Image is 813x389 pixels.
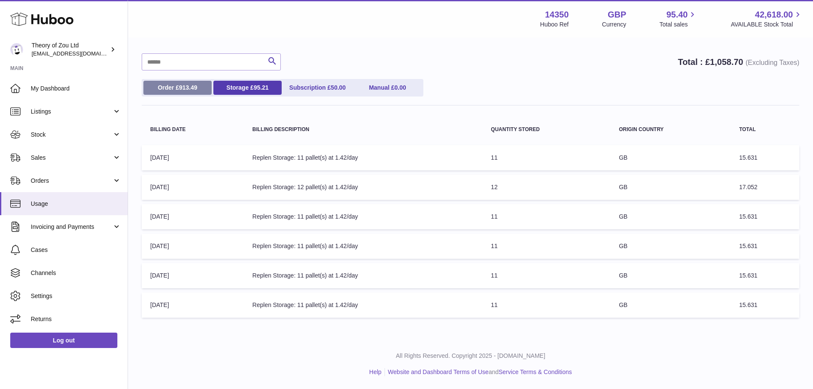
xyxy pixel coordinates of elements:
div: Theory of Zou Ltd [32,41,108,58]
td: Replen Storage: 12 pallet(s) at 1.42/day [244,175,482,200]
td: GB [610,145,731,170]
div: Currency [602,20,627,29]
span: AVAILABLE Stock Total [731,20,803,29]
span: Usage [31,200,121,208]
td: Replen Storage: 11 pallet(s) at 1.42/day [244,145,482,170]
a: Log out [10,333,117,348]
td: GB [610,234,731,259]
td: 12 [482,175,610,200]
span: Channels [31,269,121,277]
span: Cases [31,246,121,254]
span: 15.631 [739,213,758,220]
span: Settings [31,292,121,300]
td: [DATE] [142,234,244,259]
th: Billing Description [244,118,482,141]
span: My Dashboard [31,85,121,93]
a: Subscription £50.00 [283,81,352,95]
th: Total [731,118,799,141]
td: 11 [482,145,610,170]
span: 95.40 [666,9,688,20]
li: and [385,368,572,376]
span: Sales [31,154,112,162]
td: GB [610,175,731,200]
td: GB [610,263,731,288]
td: Replen Storage: 11 pallet(s) at 1.42/day [244,263,482,288]
span: 42,618.00 [755,9,793,20]
a: Website and Dashboard Terms of Use [388,369,489,375]
th: Origin Country [610,118,731,141]
td: Replen Storage: 11 pallet(s) at 1.42/day [244,234,482,259]
span: (Excluding Taxes) [746,59,799,66]
span: Listings [31,108,112,116]
strong: Total : £ [678,57,799,67]
a: Storage £95.21 [213,81,282,95]
td: GB [610,292,731,318]
td: [DATE] [142,263,244,288]
a: Order £913.49 [143,81,212,95]
td: Replen Storage: 11 pallet(s) at 1.42/day [244,292,482,318]
th: Billing Date [142,118,244,141]
span: [EMAIL_ADDRESS][DOMAIN_NAME] [32,50,125,57]
td: 11 [482,263,610,288]
span: 50.00 [331,84,346,91]
td: GB [610,204,731,229]
p: All Rights Reserved. Copyright 2025 - [DOMAIN_NAME] [135,352,806,360]
td: [DATE] [142,204,244,229]
a: 95.40 Total sales [659,9,697,29]
td: Replen Storage: 11 pallet(s) at 1.42/day [244,204,482,229]
span: 15.631 [739,243,758,249]
span: Invoicing and Payments [31,223,112,231]
strong: GBP [608,9,626,20]
td: [DATE] [142,292,244,318]
a: Manual £0.00 [353,81,422,95]
a: Service Terms & Conditions [498,369,572,375]
span: Stock [31,131,112,139]
span: 15.631 [739,272,758,279]
span: 913.49 [179,84,197,91]
div: Huboo Ref [540,20,569,29]
td: 11 [482,292,610,318]
span: 15.631 [739,301,758,308]
td: 11 [482,234,610,259]
strong: 14350 [545,9,569,20]
td: [DATE] [142,145,244,170]
th: Quantity Stored [482,118,610,141]
span: 1,058.70 [710,57,743,67]
img: internalAdmin-14350@internal.huboo.com [10,43,23,56]
span: Orders [31,177,112,185]
span: 17.052 [739,184,758,190]
span: Total sales [659,20,697,29]
td: 11 [482,204,610,229]
a: 42,618.00 AVAILABLE Stock Total [731,9,803,29]
span: 15.631 [739,154,758,161]
a: Help [369,369,382,375]
span: 95.21 [254,84,268,91]
span: Returns [31,315,121,323]
td: [DATE] [142,175,244,200]
span: 0.00 [394,84,406,91]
